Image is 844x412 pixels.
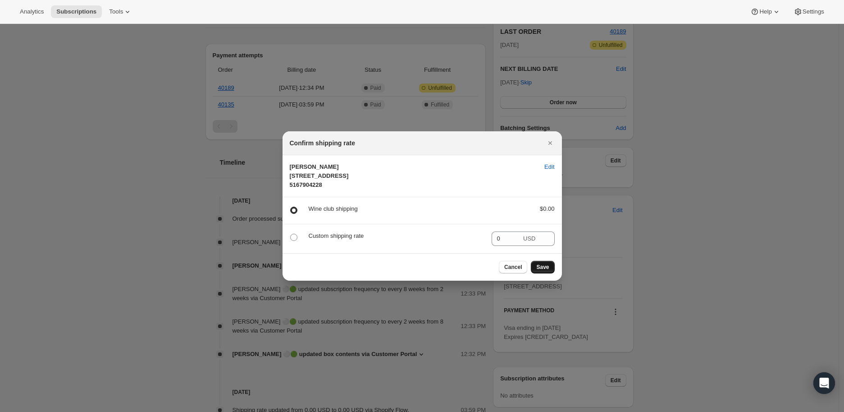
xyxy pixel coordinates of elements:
button: Subscriptions [51,5,102,18]
p: Wine club shipping [309,204,525,213]
span: [PERSON_NAME] [STREET_ADDRESS] 5167904228 [290,163,349,188]
span: Help [759,8,771,15]
span: Analytics [20,8,44,15]
button: Save [531,261,554,273]
p: Custom shipping rate [309,231,484,241]
span: Save [536,264,549,271]
h2: Confirm shipping rate [290,139,355,148]
span: Subscriptions [56,8,96,15]
button: Analytics [14,5,49,18]
button: Help [745,5,786,18]
button: Settings [788,5,830,18]
span: Edit [544,162,554,171]
span: Tools [109,8,123,15]
span: Settings [803,8,824,15]
div: Open Intercom Messenger [813,372,835,394]
span: USD [523,235,535,242]
button: Tools [104,5,137,18]
span: $0.00 [540,205,555,212]
button: Edit [539,160,560,174]
button: Close [544,137,557,149]
button: Cancel [499,261,527,273]
span: Cancel [504,264,522,271]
